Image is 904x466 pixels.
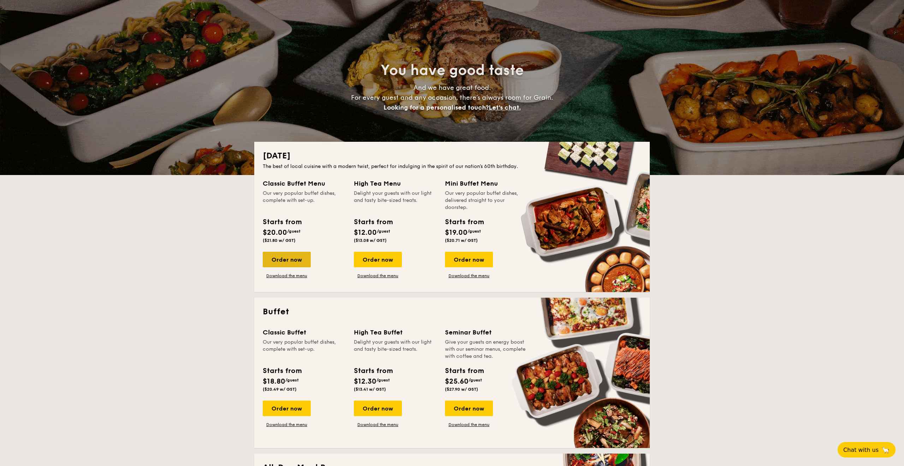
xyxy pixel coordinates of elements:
[263,252,311,267] div: Order now
[263,327,345,337] div: Classic Buffet
[468,229,481,234] span: /guest
[445,387,478,392] span: ($27.90 w/ GST)
[263,228,287,237] span: $20.00
[445,190,528,211] div: Our very popular buffet dishes, delivered straight to your doorstep.
[354,179,436,188] div: High Tea Menu
[263,366,301,376] div: Starts from
[354,190,436,211] div: Delight your guests with our light and tasty bite-sized treats.
[354,377,376,386] span: $12.30
[263,238,296,243] span: ($21.80 w/ GST)
[489,104,521,111] span: Let's chat.
[354,327,436,337] div: High Tea Buffet
[881,446,890,454] span: 🦙
[351,84,553,111] span: And we have great food. For every guest and any occasion, there’s always room for Grain.
[263,387,297,392] span: ($20.49 w/ GST)
[445,252,493,267] div: Order now
[445,238,478,243] span: ($20.71 w/ GST)
[263,401,311,416] div: Order now
[377,229,390,234] span: /guest
[445,401,493,416] div: Order now
[354,228,377,237] span: $12.00
[381,62,524,79] span: You have good taste
[263,163,641,170] div: The best of local cuisine with a modern twist, perfect for indulging in the spirit of our nation’...
[354,273,402,279] a: Download the menu
[263,273,311,279] a: Download the menu
[263,217,301,227] div: Starts from
[843,447,879,453] span: Chat with us
[383,104,489,111] span: Looking for a personalised touch?
[445,273,493,279] a: Download the menu
[445,228,468,237] span: $19.00
[354,339,436,360] div: Delight your guests with our light and tasty bite-sized treats.
[445,217,483,227] div: Starts from
[263,339,345,360] div: Our very popular buffet dishes, complete with set-up.
[354,238,387,243] span: ($13.08 w/ GST)
[445,327,528,337] div: Seminar Buffet
[354,422,402,427] a: Download the menu
[285,378,299,383] span: /guest
[354,366,392,376] div: Starts from
[354,387,386,392] span: ($13.41 w/ GST)
[445,339,528,360] div: Give your guests an energy boost with our seminar menus, complete with coffee and tea.
[445,366,483,376] div: Starts from
[354,217,392,227] div: Starts from
[354,401,402,416] div: Order now
[287,229,301,234] span: /guest
[263,306,641,318] h2: Buffet
[469,378,482,383] span: /guest
[354,252,402,267] div: Order now
[445,422,493,427] a: Download the menu
[263,190,345,211] div: Our very popular buffet dishes, complete with set-up.
[263,422,311,427] a: Download the menu
[376,378,390,383] span: /guest
[838,442,896,458] button: Chat with us🦙
[445,377,469,386] span: $25.60
[445,179,528,188] div: Mini Buffet Menu
[263,377,285,386] span: $18.80
[263,179,345,188] div: Classic Buffet Menu
[263,150,641,162] h2: [DATE]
